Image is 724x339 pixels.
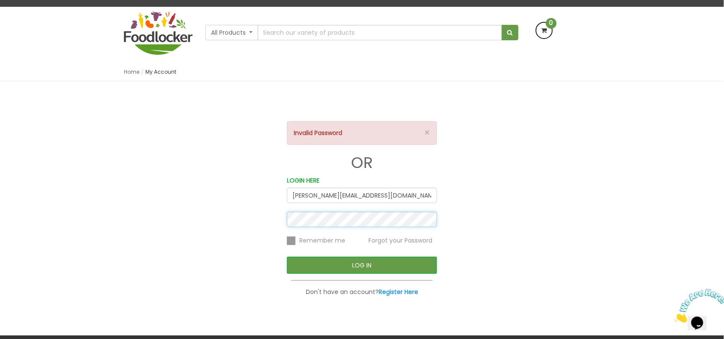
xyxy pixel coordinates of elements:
img: FoodLocker [124,11,193,55]
a: Home [124,68,139,75]
label: LOGIN HERE [287,176,320,186]
span: Forgot your Password [368,237,432,245]
a: Register Here [379,288,418,296]
a: Forgot your Password [368,236,432,245]
button: LOG IN [287,257,437,274]
img: Chat attention grabber [3,3,57,37]
h1: OR [287,154,437,171]
button: All Products [205,25,258,40]
span: 0 [546,18,557,29]
input: Search our variety of products [258,25,502,40]
span: Remember me [299,237,345,245]
iframe: fb:login_button Facebook Social Plugin [309,99,415,116]
p: Don't have an account? [287,287,437,297]
iframe: chat widget [671,285,724,326]
button: × [424,128,430,137]
input: Email [287,188,437,203]
strong: Invalid Password [294,129,342,137]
